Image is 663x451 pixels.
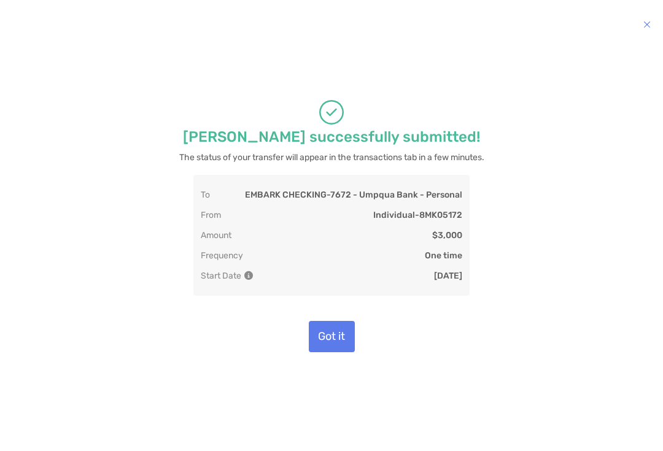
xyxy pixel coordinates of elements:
p: [DATE] [434,271,462,281]
p: The status of your transfer will appear in the transactions tab in a few minutes. [179,150,484,165]
p: [PERSON_NAME] successfully submitted! [183,129,480,145]
p: One time [425,250,462,261]
p: $3,000 [432,230,462,241]
p: Start Date [201,271,252,281]
p: Frequency [201,250,243,261]
p: To [201,190,210,200]
p: From [201,210,221,220]
p: Amount [201,230,231,241]
button: Got it [309,321,355,352]
p: Individual - 8MK05172 [373,210,462,220]
p: EMBARK CHECKING - 7672 - Umpqua Bank - Personal [245,190,462,200]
